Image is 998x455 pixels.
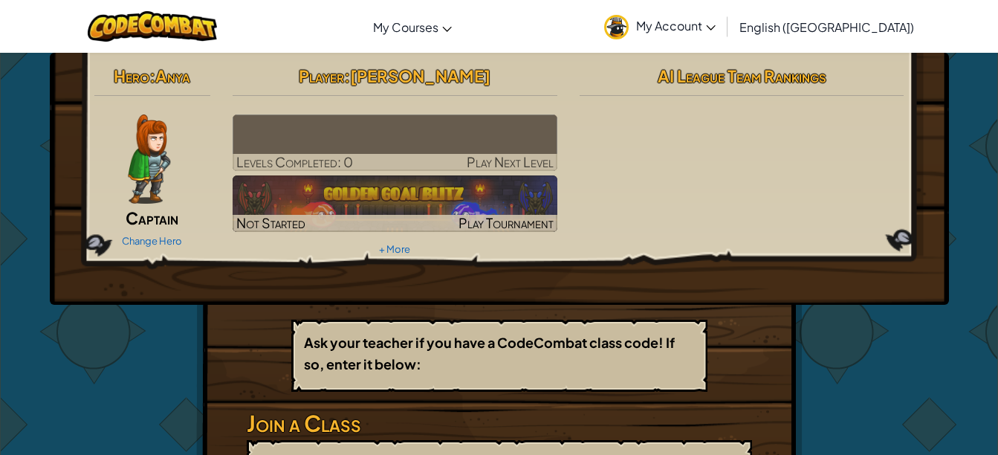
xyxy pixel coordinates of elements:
span: : [149,65,155,86]
span: Play Tournament [459,214,554,231]
span: Captain [126,207,178,228]
img: captain-pose.png [128,114,170,204]
a: Not StartedPlay Tournament [233,175,557,232]
span: AI League Team Rankings [658,65,826,86]
a: English ([GEOGRAPHIC_DATA]) [732,7,921,47]
a: My Account [597,3,723,50]
span: My Courses [373,19,438,35]
span: English ([GEOGRAPHIC_DATA]) [739,19,914,35]
span: Hero [114,65,149,86]
span: Play Next Level [467,153,554,170]
img: CodeCombat logo [88,11,218,42]
a: Change Hero [122,235,182,247]
a: Play Next Level [233,114,557,171]
span: [PERSON_NAME] [350,65,490,86]
img: avatar [604,15,629,39]
img: Golden Goal [233,175,557,232]
a: My Courses [366,7,459,47]
a: + More [379,243,410,255]
span: Not Started [236,214,305,231]
span: : [344,65,350,86]
span: Player [299,65,344,86]
span: Anya [155,65,190,86]
b: Ask your teacher if you have a CodeCombat class code! If so, enter it below: [304,334,675,372]
h3: Join a Class [247,407,752,440]
span: Levels Completed: 0 [236,153,353,170]
span: My Account [636,18,716,33]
